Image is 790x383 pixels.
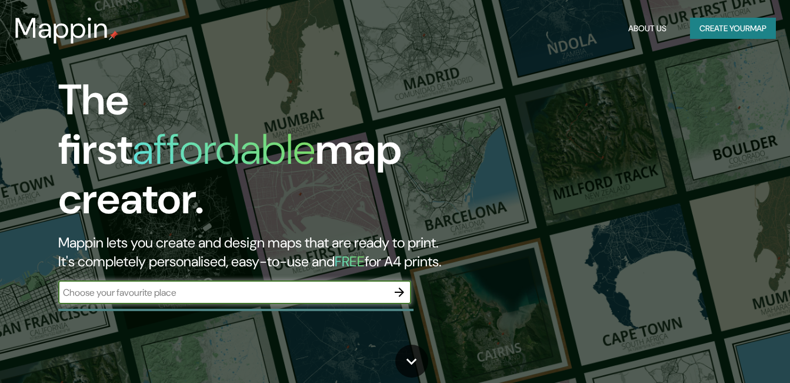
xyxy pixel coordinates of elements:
h1: affordable [132,122,315,177]
input: Choose your favourite place [58,286,388,299]
h2: Mappin lets you create and design maps that are ready to print. It's completely personalised, eas... [58,233,454,271]
h3: Mappin [14,12,109,45]
img: mappin-pin [109,31,118,40]
h5: FREE [335,252,365,270]
button: Create yourmap [690,18,776,39]
button: About Us [624,18,671,39]
h1: The first map creator. [58,75,454,233]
